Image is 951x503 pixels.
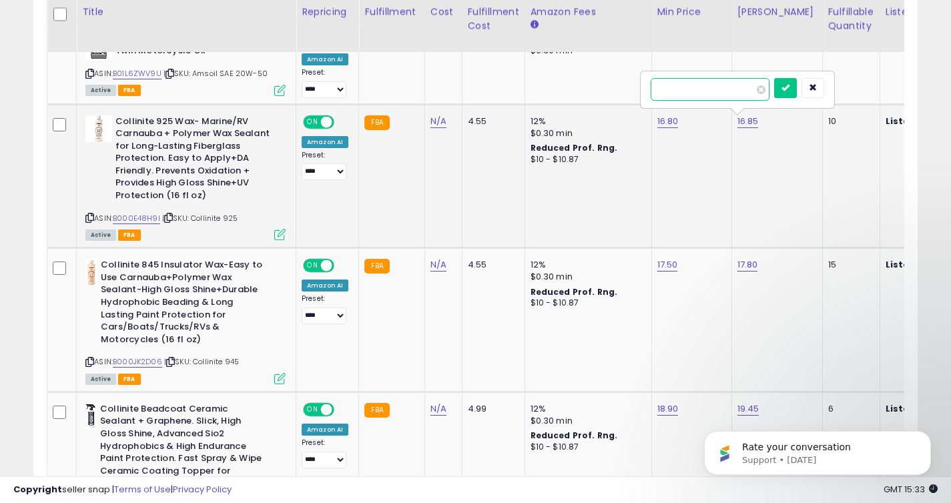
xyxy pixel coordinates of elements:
[828,259,870,271] div: 15
[302,280,348,292] div: Amazon AI
[430,402,446,416] a: N/A
[113,213,160,224] a: B000E48H9I
[531,115,641,127] div: 12%
[162,213,238,223] span: | SKU: Collinite 925
[737,115,759,128] a: 16.85
[828,115,870,127] div: 10
[886,402,946,415] b: Listed Price:
[100,403,262,493] b: Collinite Beadcoat Ceramic Sealant + Graphene. Slick, High Gloss Shine, Advanced Sio2 Hydrophobic...
[364,403,389,418] small: FBA
[468,5,519,33] div: Fulfillment Cost
[85,403,97,430] img: 31Hv8ZPZakL._SL40_.jpg
[13,484,232,496] div: seller snap | |
[302,53,348,65] div: Amazon AI
[737,402,759,416] a: 19.45
[113,68,162,79] a: B01L6ZWV9U
[531,415,641,427] div: $0.30 min
[364,115,389,130] small: FBA
[828,5,874,33] div: Fulfillable Quantity
[115,115,278,205] b: Collinite 925 Wax- Marine/RV Carnauba + Polymer Wax Sealant for Long-Lasting Fiberglass Protectio...
[531,430,618,441] b: Reduced Prof. Rng.
[82,5,290,19] div: Title
[468,259,515,271] div: 4.55
[531,442,641,453] div: $10 - $10.87
[302,424,348,436] div: Amazon AI
[113,356,162,368] a: B000JK2D06
[85,115,112,142] img: 41Jw5Y8PxOL._SL40_.jpg
[85,33,286,95] div: ASIN:
[430,258,446,272] a: N/A
[657,115,679,128] a: 16.80
[13,483,62,496] strong: Copyright
[118,85,141,96] span: FBA
[332,116,354,127] span: OFF
[430,5,456,19] div: Cost
[531,403,641,415] div: 12%
[85,259,286,383] div: ASIN:
[886,115,946,127] b: Listed Price:
[332,404,354,415] span: OFF
[531,127,641,139] div: $0.30 min
[531,298,641,309] div: $10 - $10.87
[531,259,641,271] div: 12%
[737,258,758,272] a: 17.80
[468,115,515,127] div: 4.55
[164,68,268,79] span: | SKU: Amsoil SAE 20W-50
[430,115,446,128] a: N/A
[657,402,679,416] a: 18.90
[657,5,726,19] div: Min Price
[304,404,321,415] span: ON
[531,154,641,165] div: $10 - $10.87
[302,68,348,98] div: Preset:
[173,483,232,496] a: Privacy Policy
[531,19,539,31] small: Amazon Fees.
[85,259,97,286] img: 311OaYDNpbL._SL40_.jpg
[737,5,817,19] div: [PERSON_NAME]
[332,260,354,272] span: OFF
[302,294,348,324] div: Preset:
[302,5,353,19] div: Repricing
[364,259,389,274] small: FBA
[684,403,951,496] iframe: Intercom notifications message
[531,271,641,283] div: $0.30 min
[886,258,946,271] b: Listed Price:
[364,5,418,19] div: Fulfillment
[657,258,678,272] a: 17.50
[302,151,348,181] div: Preset:
[531,5,646,19] div: Amazon Fees
[531,142,618,153] b: Reduced Prof. Rng.
[85,85,116,96] span: All listings currently available for purchase on Amazon
[101,259,263,349] b: Collinite 845 Insulator Wax-Easy to Use Carnauba+Polymer Wax Sealant-High Gloss Shine+Durable Hyd...
[531,286,618,298] b: Reduced Prof. Rng.
[85,115,286,239] div: ASIN:
[85,229,116,241] span: All listings currently available for purchase on Amazon
[118,374,141,385] span: FBA
[164,356,239,367] span: | SKU: Collinite 945
[468,403,515,415] div: 4.99
[304,260,321,272] span: ON
[302,438,348,468] div: Preset:
[118,229,141,241] span: FBA
[114,483,171,496] a: Terms of Use
[302,136,348,148] div: Amazon AI
[85,374,116,385] span: All listings currently available for purchase on Amazon
[304,116,321,127] span: ON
